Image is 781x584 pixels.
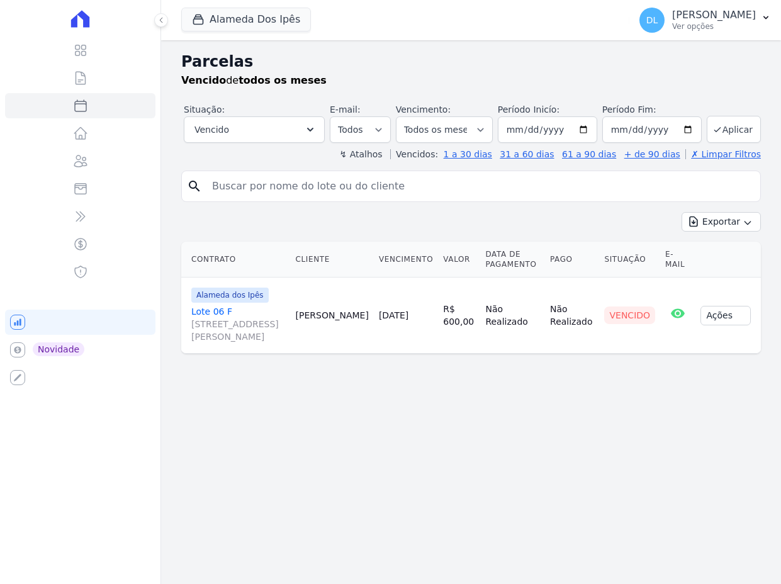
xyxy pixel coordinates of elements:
[707,116,761,143] button: Aplicar
[602,103,702,116] label: Período Fim:
[181,242,291,278] th: Contrato
[599,242,660,278] th: Situação
[291,278,374,354] td: [PERSON_NAME]
[291,242,374,278] th: Cliente
[181,74,226,86] strong: Vencido
[390,149,438,159] label: Vencidos:
[5,337,155,362] a: Novidade
[646,16,658,25] span: DL
[374,242,438,278] th: Vencimento
[660,242,695,278] th: E-mail
[629,3,781,38] button: DL [PERSON_NAME] Ver opções
[330,104,361,115] label: E-mail:
[545,278,599,354] td: Não Realizado
[191,318,286,343] span: [STREET_ADDRESS][PERSON_NAME]
[498,104,559,115] label: Período Inicío:
[682,212,761,232] button: Exportar
[672,21,756,31] p: Ver opções
[184,104,225,115] label: Situação:
[339,149,382,159] label: ↯ Atalhos
[480,242,545,278] th: Data de Pagamento
[438,242,480,278] th: Valor
[545,242,599,278] th: Pago
[379,310,408,320] a: [DATE]
[444,149,492,159] a: 1 a 30 dias
[239,74,327,86] strong: todos os meses
[205,174,755,199] input: Buscar por nome do lote ou do cliente
[191,305,286,343] a: Lote 06 F[STREET_ADDRESS][PERSON_NAME]
[181,8,311,31] button: Alameda Dos Ipês
[480,278,545,354] td: Não Realizado
[604,306,655,324] div: Vencido
[33,342,84,356] span: Novidade
[672,9,756,21] p: [PERSON_NAME]
[181,73,327,88] p: de
[181,50,761,73] h2: Parcelas
[562,149,616,159] a: 61 a 90 dias
[184,116,325,143] button: Vencido
[700,306,751,325] button: Ações
[438,278,480,354] td: R$ 600,00
[624,149,680,159] a: + de 90 dias
[685,149,761,159] a: ✗ Limpar Filtros
[187,179,202,194] i: search
[194,122,229,137] span: Vencido
[500,149,554,159] a: 31 a 60 dias
[396,104,451,115] label: Vencimento:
